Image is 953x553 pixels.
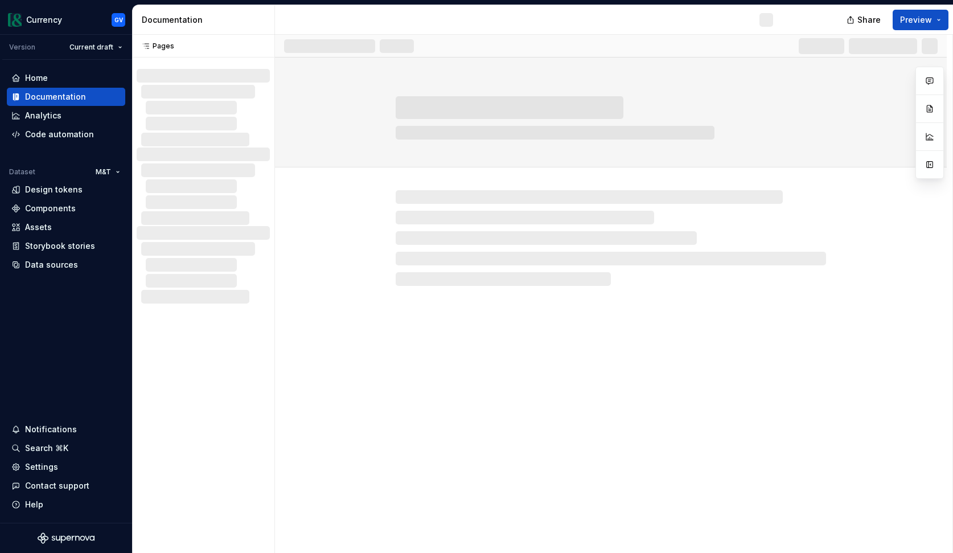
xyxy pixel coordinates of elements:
[7,495,125,514] button: Help
[64,39,128,55] button: Current draft
[8,13,22,27] img: 77b064d8-59cc-4dbd-8929-60c45737814c.png
[7,420,125,439] button: Notifications
[7,125,125,144] a: Code automation
[7,199,125,218] a: Components
[7,256,125,274] a: Data sources
[25,480,89,491] div: Contact support
[857,14,881,26] span: Share
[25,240,95,252] div: Storybook stories
[25,443,68,454] div: Search ⌘K
[25,222,52,233] div: Assets
[7,237,125,255] a: Storybook stories
[7,106,125,125] a: Analytics
[137,42,174,51] div: Pages
[69,43,113,52] span: Current draft
[9,167,35,177] div: Dataset
[91,164,125,180] button: M&T
[7,439,125,457] button: Search ⌘K
[96,167,111,177] span: M&T
[7,181,125,199] a: Design tokens
[25,461,58,473] div: Settings
[9,43,35,52] div: Version
[25,91,86,103] div: Documentation
[25,424,77,435] div: Notifications
[26,14,62,26] div: Currency
[25,184,83,195] div: Design tokens
[7,218,125,236] a: Assets
[7,69,125,87] a: Home
[2,7,130,32] button: CurrencyGV
[38,532,95,544] svg: Supernova Logo
[25,129,94,140] div: Code automation
[114,15,123,24] div: GV
[900,14,932,26] span: Preview
[142,14,270,26] div: Documentation
[7,458,125,476] a: Settings
[25,259,78,271] div: Data sources
[893,10,948,30] button: Preview
[25,203,76,214] div: Components
[7,477,125,495] button: Contact support
[25,110,61,121] div: Analytics
[7,88,125,106] a: Documentation
[25,499,43,510] div: Help
[25,72,48,84] div: Home
[841,10,888,30] button: Share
